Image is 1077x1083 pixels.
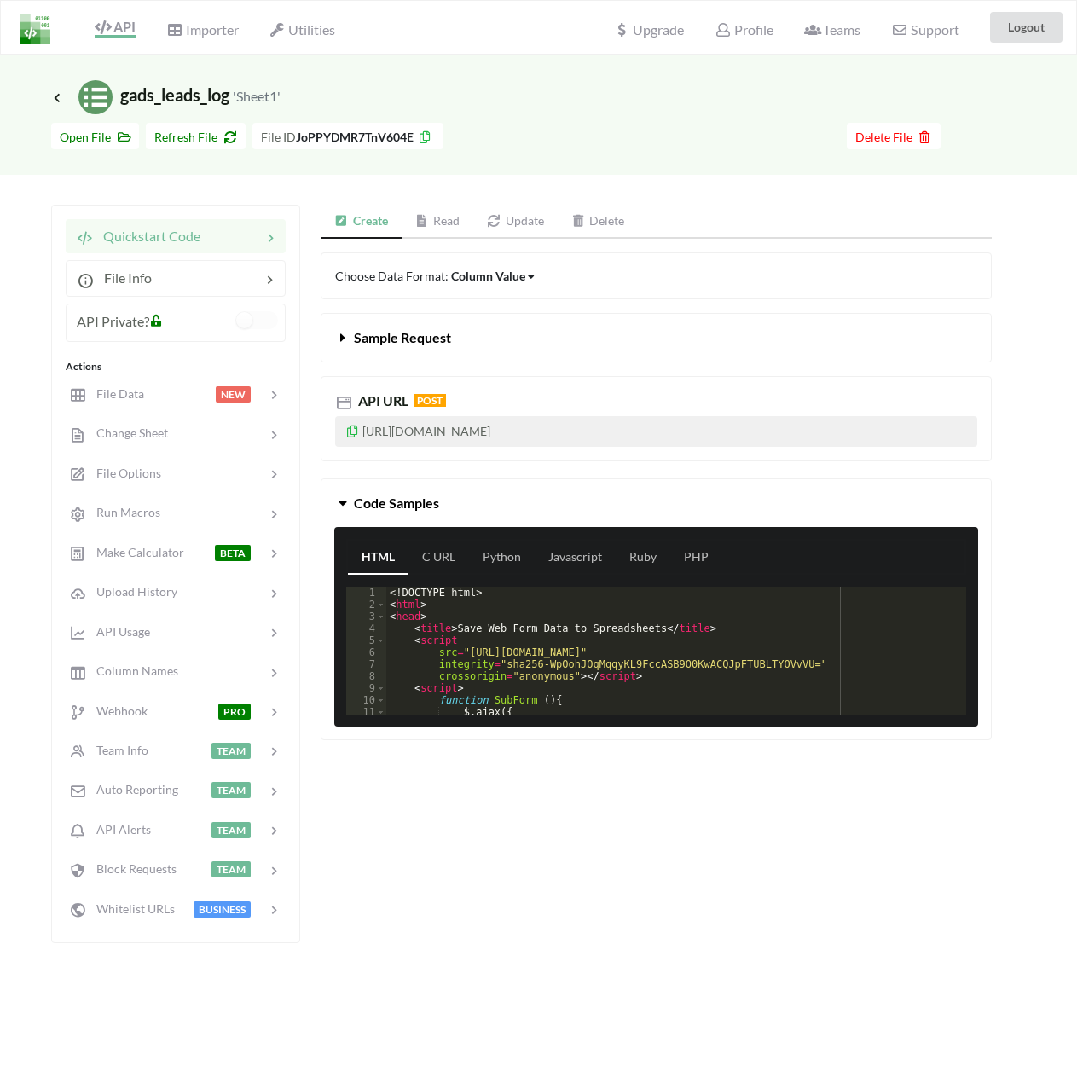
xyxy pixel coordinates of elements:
span: Refresh File [154,130,237,144]
button: Sample Request [321,314,991,362]
a: Javascript [535,541,616,575]
div: 4 [346,623,386,634]
span: POST [414,394,446,407]
span: Upload History [86,584,177,599]
a: HTML [348,541,408,575]
span: Open File [60,130,130,144]
span: Choose Data Format: [335,269,536,283]
span: Delete File [855,130,932,144]
span: API URL [355,392,408,408]
span: Block Requests [86,861,177,876]
span: BUSINESS [194,901,251,918]
span: Make Calculator [86,545,184,559]
div: 6 [346,646,386,658]
span: Utilities [269,21,335,38]
button: Open File [51,123,139,149]
span: Profile [715,21,773,38]
span: API Alerts [86,822,151,837]
span: Code Samples [354,495,439,511]
span: Support [891,23,958,37]
div: 3 [346,611,386,623]
p: [URL][DOMAIN_NAME] [335,416,977,447]
div: 7 [346,658,386,670]
button: Refresh File [146,123,246,149]
span: File Info [94,269,152,286]
span: BETA [215,545,251,561]
span: Sample Request [354,329,451,345]
img: /static/media/sheets.7a1b7961.svg [78,80,113,114]
span: File ID [261,130,296,144]
span: Importer [166,21,238,38]
div: 2 [346,599,386,611]
span: Change Sheet [86,426,168,440]
span: Column Names [86,663,178,678]
span: Teams [804,21,860,38]
span: NEW [216,386,251,403]
div: 5 [346,634,386,646]
a: Ruby [616,541,670,575]
button: Logout [990,12,1063,43]
span: API Usage [86,624,150,639]
a: Python [469,541,535,575]
span: File Options [86,466,161,480]
a: Read [402,205,474,239]
a: Delete [558,205,639,239]
span: Webhook [86,704,148,718]
span: API Private? [77,313,149,329]
small: 'Sheet1' [233,88,281,104]
b: JoPPYDMR7TnV604E [296,130,414,144]
span: Whitelist URLs [86,901,175,916]
div: 10 [346,694,386,706]
span: TEAM [211,822,251,838]
button: Delete File [847,123,941,149]
a: C URL [408,541,469,575]
div: 1 [346,587,386,599]
span: TEAM [211,743,251,759]
img: LogoIcon.png [20,14,50,44]
span: Auto Reporting [86,782,178,796]
span: Team Info [86,743,148,757]
div: Actions [66,359,286,374]
div: 9 [346,682,386,694]
a: PHP [670,541,722,575]
span: Upgrade [614,23,684,37]
span: Run Macros [86,505,160,519]
span: Quickstart Code [93,228,200,244]
span: TEAM [211,861,251,877]
span: PRO [218,704,251,720]
span: TEAM [211,782,251,798]
div: 11 [346,706,386,718]
span: API [95,19,136,35]
div: 8 [346,670,386,682]
div: Column Value [451,267,525,285]
a: Create [321,205,402,239]
span: gads_leads_log [51,84,281,105]
span: File Data [86,386,144,401]
button: Code Samples [321,479,991,527]
a: Update [473,205,558,239]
